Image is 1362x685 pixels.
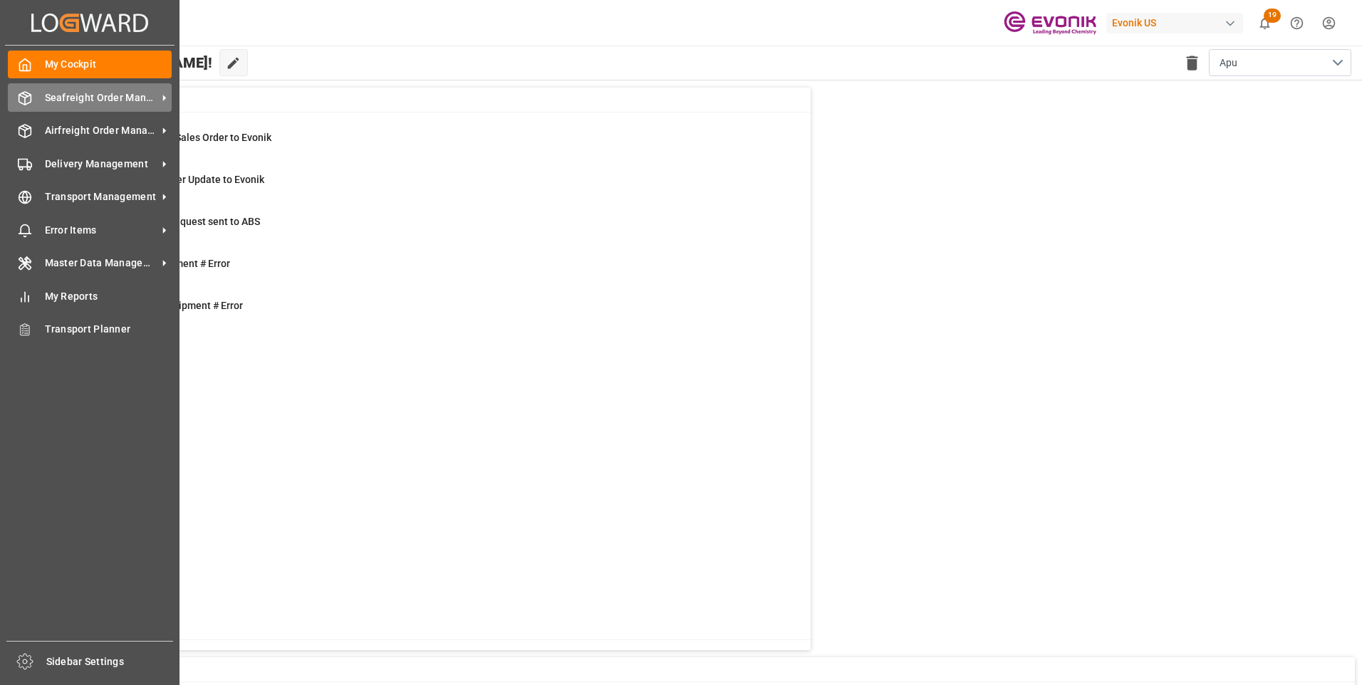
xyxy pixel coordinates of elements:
span: Transport Planner [45,322,172,337]
a: My Cockpit [8,51,172,78]
a: 2Main-Leg Shipment # ErrorShipment [73,256,793,286]
a: 1Error on Initial Sales Order to EvonikShipment [73,130,793,160]
span: Seafreight Order Management [45,90,157,105]
span: Airfreight Order Management [45,123,157,138]
button: Help Center [1281,7,1313,39]
span: My Reports [45,289,172,304]
a: 0Error Sales Order Update to EvonikShipment [73,172,793,202]
span: Error Items [45,223,157,238]
button: show 19 new notifications [1249,7,1281,39]
a: My Reports [8,282,172,310]
a: 3TU : Pre-Leg Shipment # ErrorTransport Unit [73,298,793,328]
span: Pending Bkg Request sent to ABS [109,216,260,227]
span: Hello [PERSON_NAME]! [59,49,212,76]
a: Transport Planner [8,315,172,343]
span: My Cockpit [45,57,172,72]
button: open menu [1209,49,1351,76]
span: Error on Initial Sales Order to Evonik [109,132,271,143]
span: Master Data Management [45,256,157,271]
span: Transport Management [45,189,157,204]
span: Error Sales Order Update to Evonik [109,174,264,185]
span: Sidebar Settings [46,654,174,669]
div: Evonik US [1106,13,1243,33]
span: 19 [1264,9,1281,23]
span: Apu [1220,56,1237,70]
span: Delivery Management [45,157,157,172]
button: Evonik US [1106,9,1249,36]
a: 0Pending Bkg Request sent to ABSShipment [73,214,793,244]
img: Evonik-brand-mark-Deep-Purple-RGB.jpeg_1700498283.jpeg [1004,11,1096,36]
